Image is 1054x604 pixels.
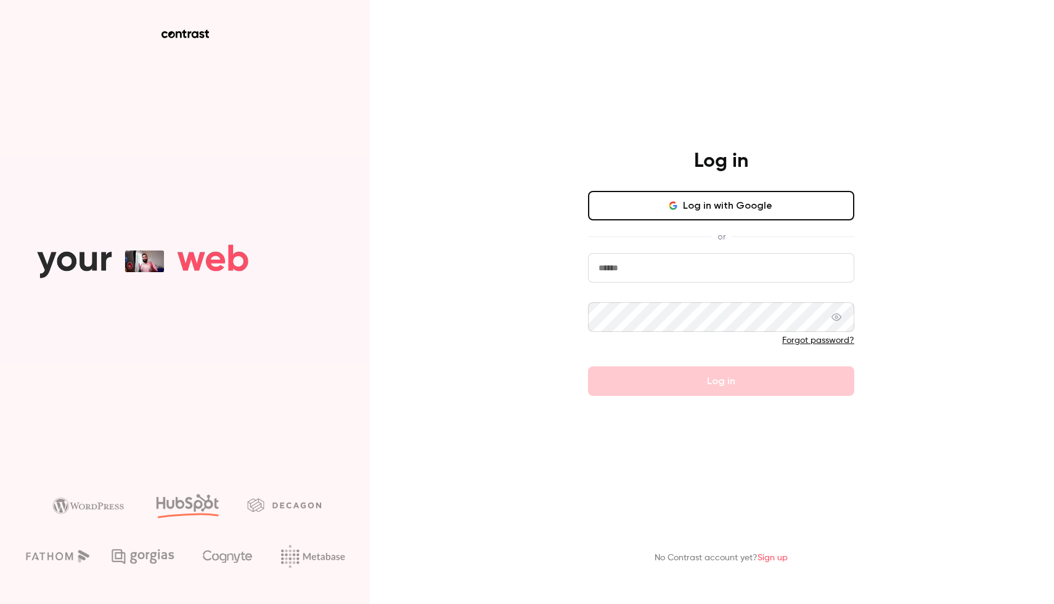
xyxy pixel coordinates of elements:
[711,230,732,243] span: or
[694,149,748,174] h4: Log in
[655,552,788,565] p: No Contrast account yet?
[782,336,854,345] a: Forgot password?
[247,498,321,512] img: decagon
[588,191,854,220] button: Log in with Google
[758,554,788,562] a: Sign up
